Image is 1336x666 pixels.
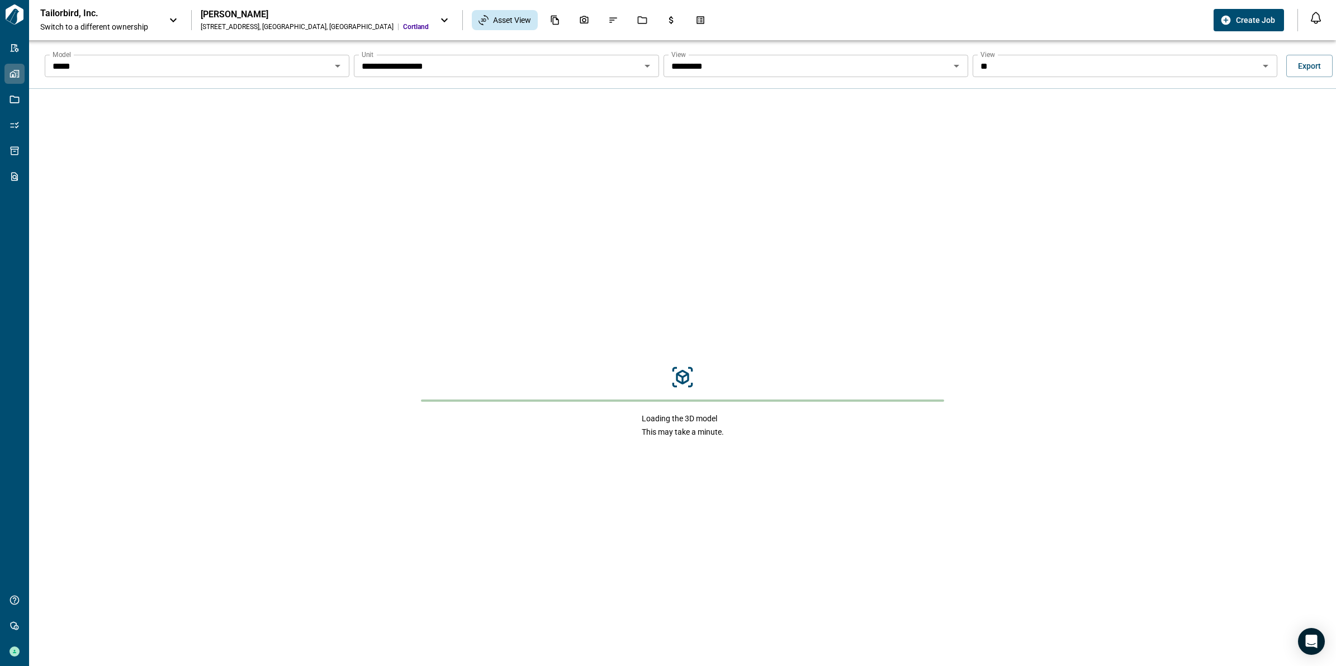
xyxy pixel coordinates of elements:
div: Issues & Info [601,11,625,30]
button: Open [639,58,655,74]
span: Switch to a different ownership [40,21,158,32]
span: Cortland [403,22,429,31]
span: Loading the 3D model [642,413,724,424]
label: Unit [362,50,373,59]
span: Export [1298,60,1321,72]
button: Open notification feed [1307,9,1325,27]
button: Open [949,58,964,74]
label: View [980,50,995,59]
p: Tailorbird, Inc. [40,8,141,19]
button: Open [330,58,345,74]
label: View [671,50,686,59]
div: Jobs [631,11,654,30]
div: Asset View [472,10,538,30]
div: Documents [543,11,567,30]
div: [STREET_ADDRESS] , [GEOGRAPHIC_DATA] , [GEOGRAPHIC_DATA] [201,22,394,31]
div: Photos [572,11,596,30]
span: This may take a minute. [642,426,724,437]
button: Create Job [1214,9,1284,31]
div: Takeoff Center [689,11,712,30]
button: Open [1258,58,1273,74]
button: Export [1286,55,1333,77]
div: Budgets [660,11,683,30]
div: [PERSON_NAME] [201,9,429,20]
span: Create Job [1236,15,1275,26]
div: Open Intercom Messenger [1298,628,1325,655]
label: Model [53,50,71,59]
span: Asset View [493,15,531,26]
